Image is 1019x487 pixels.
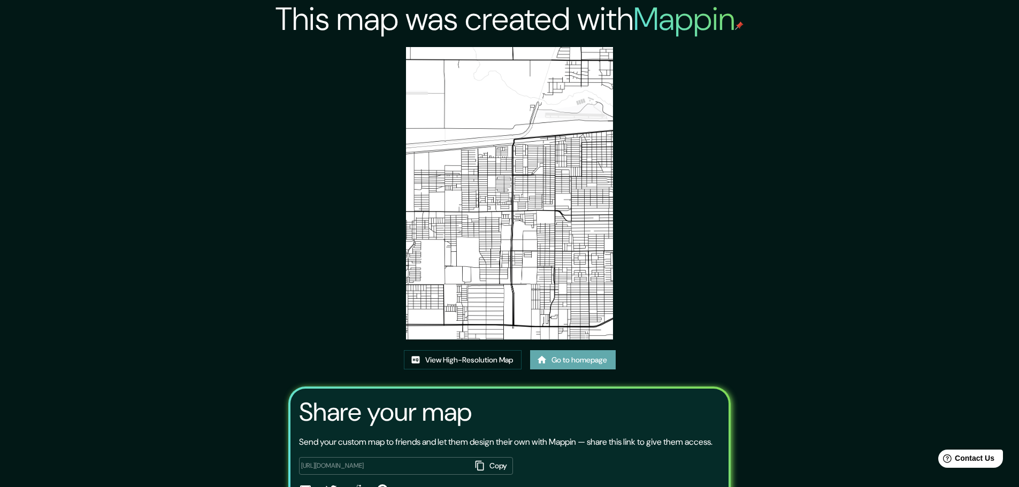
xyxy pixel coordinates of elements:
h3: Share your map [299,397,472,427]
img: mappin-pin [735,21,744,30]
a: Go to homepage [530,350,616,370]
button: Copy [471,457,513,475]
iframe: Help widget launcher [924,445,1007,475]
p: Send your custom map to friends and let them design their own with Mappin — share this link to gi... [299,436,712,449]
img: created-map [406,47,612,339]
a: View High-Resolution Map [404,350,522,370]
